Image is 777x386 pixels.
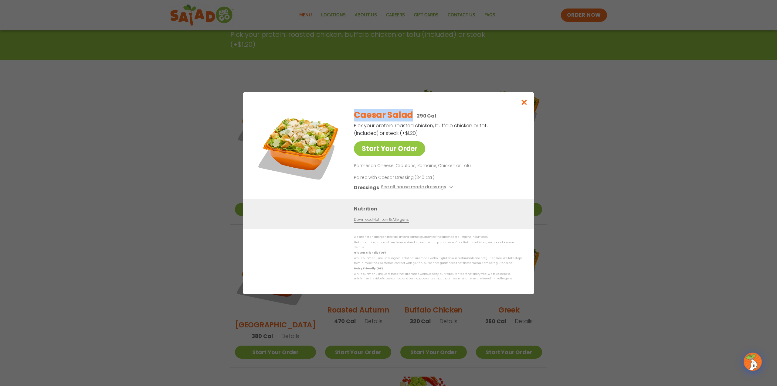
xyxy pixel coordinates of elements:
[354,205,525,212] h3: Nutrition
[354,174,466,180] p: Paired with Caesar Dressing (340 Cal)
[354,122,490,137] p: Pick your protein: roasted chicken, buffalo chicken or tofu (included) or steak (+$1.20)
[381,183,455,191] button: See all house made dressings
[354,217,409,222] a: Download Nutrition & Allergens
[354,272,522,281] p: While our menu includes foods that are made without dairy, our restaurants are not dairy free. We...
[417,112,436,120] p: 290 Cal
[354,141,425,156] a: Start Your Order
[354,235,522,239] p: We are not an allergen free facility and cannot guarantee the absence of allergens in our foods.
[256,104,341,189] img: Featured product photo for Caesar Salad
[354,183,379,191] h3: Dressings
[514,92,534,112] button: Close modal
[354,162,520,169] p: Parmesan Cheese, Croutons, Romaine, Chicken or Tofu
[354,256,522,265] p: While our menu includes ingredients that are made without gluten, our restaurants are not gluten ...
[354,251,385,254] strong: Gluten Friendly (GF)
[744,353,761,370] img: wpChatIcon
[354,266,382,270] strong: Dairy Friendly (DF)
[354,240,522,250] p: Nutrition information is based on our standard recipes and portion sizes. Click Nutrition & Aller...
[354,109,413,121] h2: Caesar Salad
